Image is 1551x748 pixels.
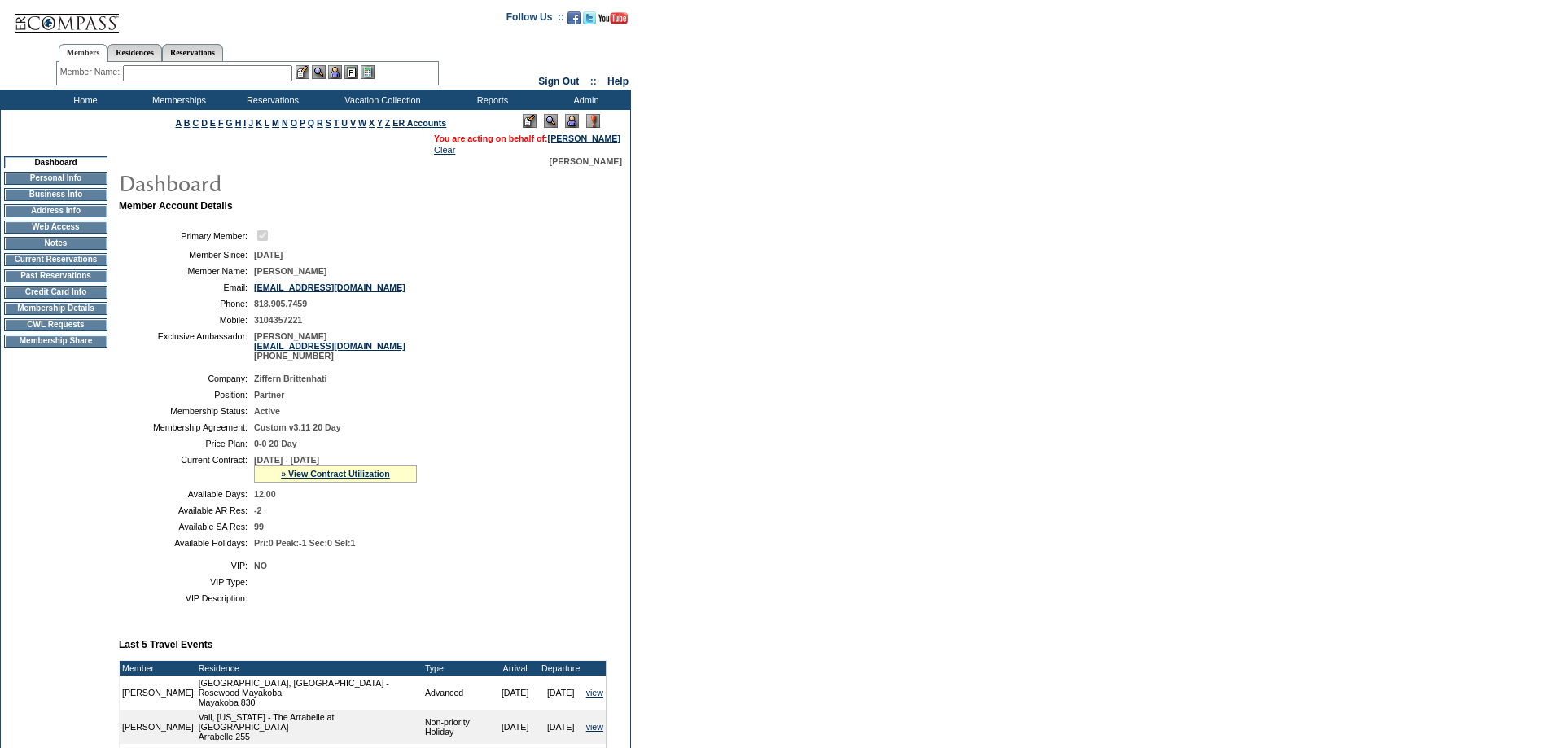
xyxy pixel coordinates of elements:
a: » View Contract Utilization [281,469,390,479]
td: VIP Type: [125,577,248,587]
td: Address Info [4,204,107,217]
td: [GEOGRAPHIC_DATA], [GEOGRAPHIC_DATA] - Rosewood Mayakoba Mayakoba 830 [196,676,423,710]
td: [DATE] [538,676,584,710]
a: B [184,118,191,128]
td: Vail, [US_STATE] - The Arrabelle at [GEOGRAPHIC_DATA] Arrabelle 255 [196,710,423,744]
b: Last 5 Travel Events [119,639,212,650]
a: O [291,118,297,128]
a: V [350,118,356,128]
td: Business Info [4,188,107,201]
span: Ziffern Brittenhati [254,374,326,383]
a: C [192,118,199,128]
a: S [326,118,331,128]
img: Impersonate [565,114,579,128]
td: Email: [125,282,248,292]
td: Mobile: [125,315,248,325]
img: Subscribe to our YouTube Channel [598,12,628,24]
a: Members [59,44,108,62]
a: M [272,118,279,128]
span: 0-0 20 Day [254,439,297,448]
span: -2 [254,505,261,515]
a: E [210,118,216,128]
a: D [201,118,208,128]
td: Exclusive Ambassador: [125,331,248,361]
a: W [358,118,366,128]
td: Home [37,90,130,110]
td: VIP: [125,561,248,571]
td: Current Reservations [4,253,107,266]
a: T [334,118,340,128]
td: CWL Requests [4,318,107,331]
td: Membership Details [4,302,107,315]
td: Position: [125,390,248,400]
a: Follow us on Twitter [583,16,596,26]
a: K [256,118,262,128]
span: 3104357221 [254,315,302,325]
a: Q [308,118,314,128]
td: Advanced [423,676,493,710]
a: L [265,118,269,128]
a: view [586,688,603,698]
td: Membership Agreement: [125,422,248,432]
a: [EMAIL_ADDRESS][DOMAIN_NAME] [254,282,405,292]
img: View Mode [544,114,558,128]
a: Help [607,76,629,87]
td: Arrival [493,661,538,676]
td: Member Since: [125,250,248,260]
a: U [341,118,348,128]
td: Credit Card Info [4,286,107,299]
a: R [317,118,323,128]
td: [PERSON_NAME] [120,710,196,744]
td: Web Access [4,221,107,234]
a: Z [385,118,391,128]
td: Residence [196,661,423,676]
img: View [312,65,326,79]
td: Primary Member: [125,228,248,243]
td: Non-priority Holiday [423,710,493,744]
td: Dashboard [4,156,107,168]
td: Follow Us :: [506,10,564,29]
img: Follow us on Twitter [583,11,596,24]
div: Member Name: [60,65,123,79]
a: P [300,118,305,128]
span: You are acting on behalf of: [434,133,620,143]
span: Active [254,406,280,416]
td: Phone: [125,299,248,308]
a: [PERSON_NAME] [548,133,620,143]
span: [PERSON_NAME] [PHONE_NUMBER] [254,331,405,361]
span: [PERSON_NAME] [254,266,326,276]
td: VIP Description: [125,593,248,603]
td: Membership Status: [125,406,248,416]
td: Reservations [224,90,318,110]
td: [PERSON_NAME] [120,676,196,710]
span: NO [254,561,267,571]
td: Notes [4,237,107,250]
img: Become our fan on Facebook [567,11,581,24]
span: 818.905.7459 [254,299,307,308]
td: Past Reservations [4,269,107,282]
td: [DATE] [493,710,538,744]
span: [PERSON_NAME] [550,156,622,166]
td: [DATE] [538,710,584,744]
img: Edit Mode [523,114,537,128]
td: Admin [537,90,631,110]
img: Reservations [344,65,358,79]
span: [DATE] [254,250,283,260]
a: Reservations [162,44,223,61]
td: Type [423,661,493,676]
a: J [248,118,253,128]
td: Personal Info [4,172,107,185]
td: Price Plan: [125,439,248,448]
a: Subscribe to our YouTube Channel [598,16,628,26]
span: Pri:0 Peak:-1 Sec:0 Sel:1 [254,538,355,548]
td: Departure [538,661,584,676]
a: H [235,118,242,128]
img: pgTtlDashboard.gif [118,166,444,199]
a: Clear [434,145,455,155]
img: Log Concern/Member Elevation [586,114,600,128]
td: Member [120,661,196,676]
td: Available SA Res: [125,522,248,531]
a: F [218,118,224,128]
img: b_edit.gif [296,65,309,79]
a: A [176,118,182,128]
